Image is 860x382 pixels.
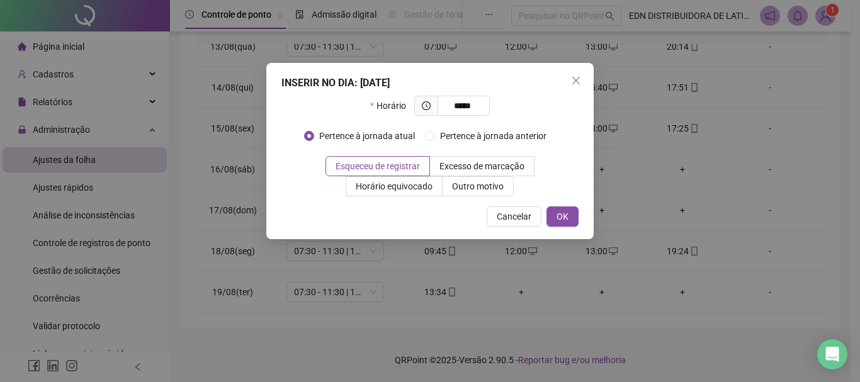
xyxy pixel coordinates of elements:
[452,181,504,191] span: Outro motivo
[314,129,420,143] span: Pertence à jornada atual
[557,210,569,223] span: OK
[281,76,579,91] div: INSERIR NO DIA : [DATE]
[571,76,581,86] span: close
[439,161,524,171] span: Excesso de marcação
[336,161,420,171] span: Esqueceu de registrar
[546,206,579,227] button: OK
[422,101,431,110] span: clock-circle
[435,129,552,143] span: Pertence à jornada anterior
[487,206,541,227] button: Cancelar
[370,96,414,116] label: Horário
[817,339,847,369] div: Open Intercom Messenger
[497,210,531,223] span: Cancelar
[566,70,586,91] button: Close
[356,181,433,191] span: Horário equivocado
